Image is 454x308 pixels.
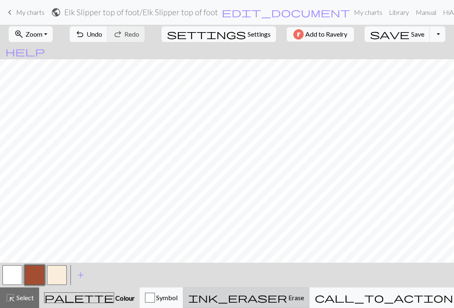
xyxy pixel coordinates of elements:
span: Erase [287,294,304,301]
span: Colour [114,294,135,302]
span: Zoom [26,30,42,38]
span: Add to Ravelry [305,29,347,40]
button: Colour [39,287,140,308]
span: highlight_alt [5,292,15,303]
a: Manual [412,4,440,21]
span: help [5,46,45,57]
a: My charts [5,5,44,19]
span: palette [44,292,114,303]
button: Symbol [140,287,183,308]
span: public [51,7,61,18]
span: Select [15,294,34,301]
button: SettingsSettings [161,26,276,42]
button: Save [365,26,430,42]
span: My charts [16,8,44,16]
i: Settings [167,29,246,39]
a: Library [386,4,412,21]
button: Undo [70,26,108,42]
span: edit_document [222,7,350,18]
span: Save [411,30,424,38]
span: Undo [87,30,102,38]
span: Symbol [155,294,178,301]
button: Zoom [9,26,53,42]
button: Add to Ravelry [287,27,354,42]
span: add [76,269,86,281]
span: zoom_in [14,28,24,40]
img: Ravelry [293,29,304,40]
span: Settings [248,29,271,39]
h2: Elk Slipper top of foot / Elk Slipper top of foot [64,7,218,17]
a: My charts [351,4,386,21]
span: settings [167,28,246,40]
button: Erase [183,287,309,308]
span: call_to_action [315,292,453,303]
span: keyboard_arrow_left [5,7,15,18]
span: save [370,28,410,40]
span: undo [75,28,85,40]
span: ink_eraser [188,292,287,303]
